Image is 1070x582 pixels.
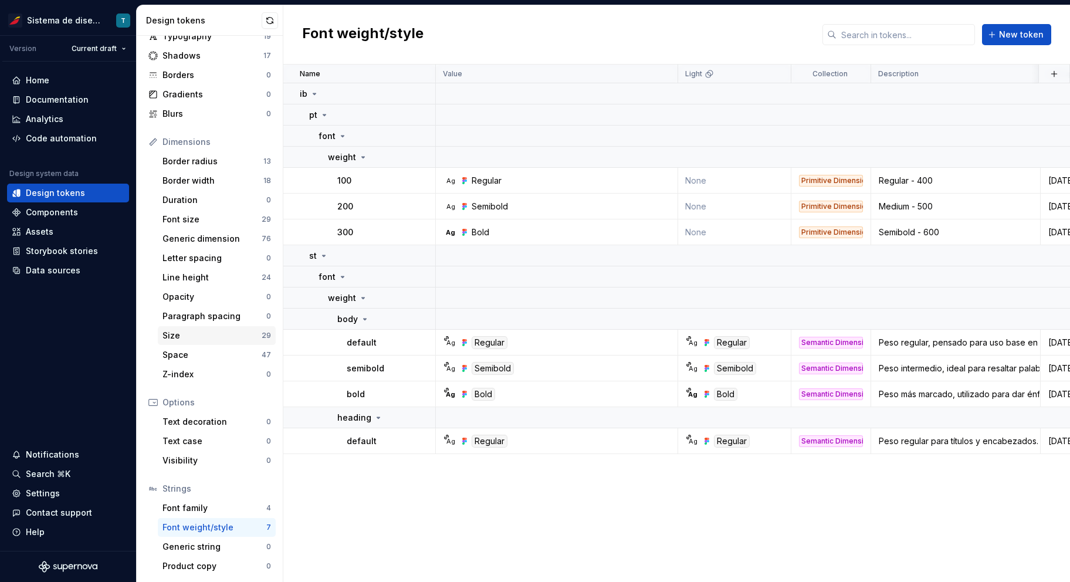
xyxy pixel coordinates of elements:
[158,229,276,248] a: Generic dimension76
[162,31,263,42] div: Typography
[162,310,266,322] div: Paragraph spacing
[472,362,514,375] div: Semibold
[7,71,129,90] a: Home
[162,416,266,428] div: Text decoration
[162,50,263,62] div: Shadows
[144,66,276,84] a: Borders0
[7,503,129,522] button: Contact support
[319,130,336,142] p: font
[266,417,271,427] div: 0
[266,195,271,205] div: 0
[319,271,336,283] p: font
[472,435,507,448] div: Regular
[266,561,271,571] div: 0
[146,15,262,26] div: Design tokens
[7,129,129,148] a: Code automation
[158,518,276,537] a: Font weight/style7
[162,69,266,81] div: Borders
[872,435,1039,447] div: Peso regular para títulos y encabezados. Asegura jerarquía visual clara y contraste con el texto ...
[262,234,271,243] div: 76
[26,526,45,538] div: Help
[266,436,271,446] div: 0
[39,561,97,573] a: Supernova Logo
[266,503,271,513] div: 4
[162,136,271,148] div: Dimensions
[446,228,455,237] div: Ag
[158,249,276,268] a: Letter spacing0
[337,175,351,187] p: 100
[7,523,129,542] button: Help
[688,390,697,399] div: Ag
[7,222,129,241] a: Assets
[162,455,266,466] div: Visibility
[799,363,863,374] div: Semantic Dimension
[262,215,271,224] div: 29
[162,368,266,380] div: Z-index
[162,252,266,264] div: Letter spacing
[262,331,271,340] div: 29
[685,69,702,79] p: Light
[266,70,271,80] div: 0
[158,191,276,209] a: Duration0
[144,27,276,46] a: Typography19
[266,523,271,532] div: 7
[266,312,271,321] div: 0
[872,201,1039,212] div: Medium - 500
[121,16,126,25] div: T
[263,176,271,185] div: 18
[799,175,863,187] div: Primitive Dimension
[7,261,129,280] a: Data sources
[266,292,271,302] div: 0
[158,171,276,190] a: Border width18
[263,157,271,166] div: 13
[7,242,129,260] a: Storybook stories
[26,133,97,144] div: Code automation
[7,445,129,464] button: Notifications
[162,397,271,408] div: Options
[328,292,356,304] p: weight
[678,168,791,194] td: None
[266,109,271,119] div: 0
[158,432,276,451] a: Text case0
[446,364,455,373] div: Ag
[162,155,263,167] div: Border radius
[26,468,70,480] div: Search ⌘K
[162,272,262,283] div: Line height
[162,560,266,572] div: Product copy
[144,85,276,104] a: Gradients0
[158,537,276,556] a: Generic string0
[446,176,455,185] div: Ag
[872,337,1039,348] div: Peso regular, pensado para uso base en textos corridos y garantizar legibilidad en la mayoría de ...
[688,338,697,347] div: Ag
[162,291,266,303] div: Opacity
[26,226,53,238] div: Assets
[799,226,863,238] div: Primitive Dimension
[162,214,262,225] div: Font size
[72,44,117,53] span: Current draft
[162,502,266,514] div: Font family
[872,363,1039,374] div: Peso intermedio, ideal para resaltar palabras clave, subtítulos o información dentro del cuerpo d...
[26,94,89,106] div: Documentation
[328,151,356,163] p: weight
[158,210,276,229] a: Font size29
[714,336,750,349] div: Regular
[162,89,266,100] div: Gradients
[158,365,276,384] a: Z-index0
[158,499,276,517] a: Font family4
[688,436,697,446] div: Ag
[158,326,276,345] a: Size29
[158,287,276,306] a: Opacity0
[162,330,262,341] div: Size
[162,233,262,245] div: Generic dimension
[26,75,49,86] div: Home
[300,69,320,79] p: Name
[266,90,271,99] div: 0
[337,313,358,325] p: body
[26,449,79,461] div: Notifications
[263,32,271,41] div: 19
[302,24,424,45] h2: Font weight/style
[26,265,80,276] div: Data sources
[812,69,848,79] p: Collection
[872,226,1039,238] div: Semibold - 600
[9,169,79,178] div: Design system data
